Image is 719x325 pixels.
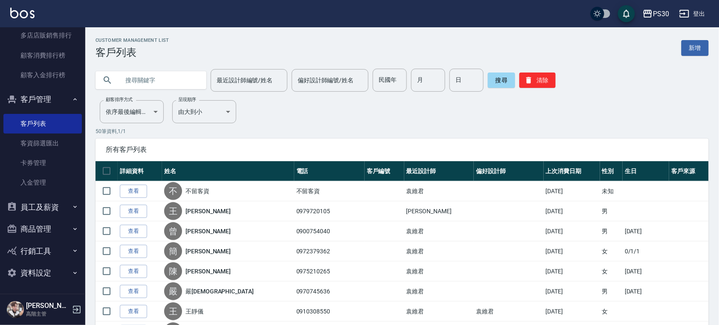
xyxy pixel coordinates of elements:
button: 登出 [676,6,709,22]
th: 客戶編號 [365,161,404,181]
a: 嚴[DEMOGRAPHIC_DATA] [186,287,254,296]
a: 多店店販銷售排行 [3,26,82,45]
img: Logo [10,8,35,18]
td: [DATE] [544,241,600,261]
h3: 客戶列表 [96,46,169,58]
img: Person [7,301,24,318]
td: [DATE] [544,302,600,322]
a: 查看 [120,305,147,318]
a: 卡券管理 [3,153,82,173]
td: 袁維君 [404,241,474,261]
a: [PERSON_NAME] [186,227,231,235]
td: 男 [600,281,623,302]
button: 行銷工具 [3,240,82,262]
td: 男 [600,221,623,241]
td: 0972379362 [294,241,365,261]
th: 性別 [600,161,623,181]
td: 女 [600,241,623,261]
th: 偏好設計師 [474,161,544,181]
td: [DATE] [623,261,669,281]
a: [PERSON_NAME] [186,207,231,215]
button: 清除 [519,73,556,88]
h2: Customer Management List [96,38,169,43]
td: 0910308550 [294,302,365,322]
div: 王 [164,302,182,320]
label: 顧客排序方式 [106,96,133,103]
p: 高階主管 [26,310,70,318]
td: [DATE] [544,201,600,221]
th: 生日 [623,161,669,181]
a: 查看 [120,245,147,258]
td: 袁維君 [404,181,474,201]
td: [DATE] [544,261,600,281]
div: 王 [164,202,182,220]
div: 曾 [164,222,182,240]
a: 不留客資 [186,187,209,195]
td: 0975210265 [294,261,365,281]
button: 商品管理 [3,218,82,240]
td: 0979720105 [294,201,365,221]
a: [PERSON_NAME] [186,247,231,255]
div: 不 [164,182,182,200]
a: 客戶列表 [3,114,82,133]
td: 未知 [600,181,623,201]
p: 50 筆資料, 1 / 1 [96,128,709,135]
a: [PERSON_NAME] [186,267,231,276]
td: 女 [600,302,623,322]
td: 0970745636 [294,281,365,302]
input: 搜尋關鍵字 [119,69,200,92]
th: 電話 [294,161,365,181]
td: [DATE] [544,181,600,201]
th: 最近設計師 [404,161,474,181]
td: [DATE] [623,221,669,241]
a: 顧客消費排行榜 [3,46,82,65]
td: 袁維君 [404,221,474,241]
a: 新增 [681,40,709,56]
th: 詳細資料 [118,161,162,181]
a: 查看 [120,285,147,298]
div: 簡 [164,242,182,260]
button: 員工及薪資 [3,196,82,218]
th: 姓名 [162,161,294,181]
div: 嚴 [164,282,182,300]
td: [DATE] [544,221,600,241]
td: 袁維君 [404,302,474,322]
a: 入金管理 [3,173,82,192]
button: 搜尋 [488,73,515,88]
h5: [PERSON_NAME] [26,302,70,310]
td: 不留客資 [294,181,365,201]
button: PS30 [639,5,673,23]
th: 上次消費日期 [544,161,600,181]
a: 客資篩選匯出 [3,133,82,153]
div: 由大到小 [172,100,236,123]
span: 所有客戶列表 [106,145,699,154]
a: 查看 [120,185,147,198]
td: 男 [600,201,623,221]
td: [DATE] [623,281,669,302]
a: 查看 [120,225,147,238]
label: 呈現順序 [178,96,196,103]
td: 袁維君 [404,281,474,302]
a: 查看 [120,265,147,278]
th: 客戶來源 [669,161,709,181]
td: [PERSON_NAME] [404,201,474,221]
td: 女 [600,261,623,281]
div: 陳 [164,262,182,280]
button: 資料設定 [3,262,82,284]
a: 查看 [120,205,147,218]
td: [DATE] [544,281,600,302]
a: 王靜儀 [186,307,203,316]
td: 0/1/1 [623,241,669,261]
button: save [618,5,635,22]
div: 依序最後編輯時間 [100,100,164,123]
td: 袁維君 [404,261,474,281]
div: PS30 [653,9,669,19]
button: 客戶管理 [3,88,82,110]
a: 顧客入金排行榜 [3,65,82,85]
td: 袁維君 [474,302,544,322]
td: 0900754040 [294,221,365,241]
